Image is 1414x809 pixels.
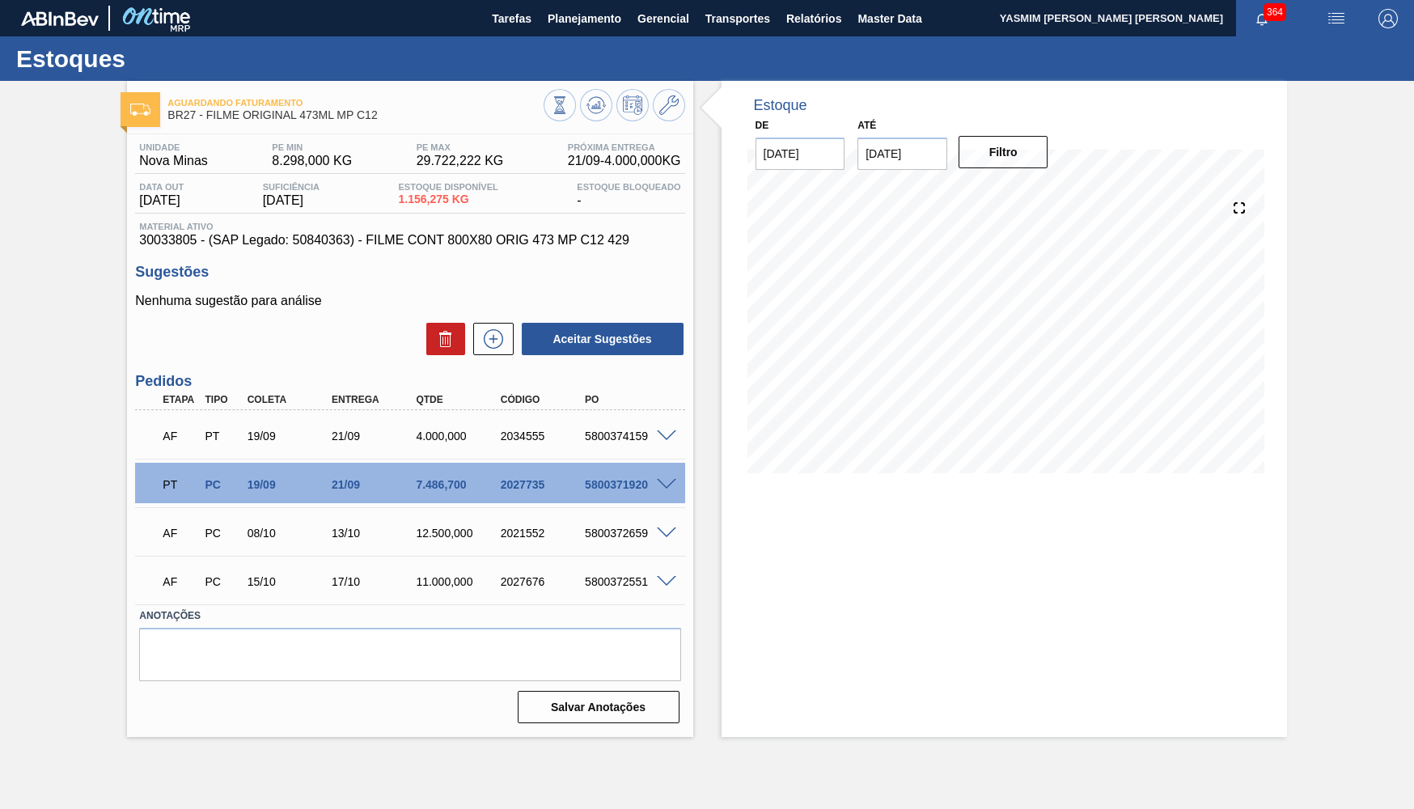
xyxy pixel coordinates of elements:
div: 2027735 [497,478,591,491]
button: Visão Geral dos Estoques [544,89,576,121]
div: Excluir Sugestões [418,323,465,355]
div: 15/10/2025 [243,575,337,588]
div: Pedido de Compra [201,478,243,491]
div: 7.486,700 [412,478,506,491]
input: dd/mm/yyyy [756,138,845,170]
div: 5800372659 [581,527,675,540]
div: 19/09/2025 [243,478,337,491]
div: Pedido de Transferência [201,430,243,443]
div: 19/09/2025 [243,430,337,443]
h3: Sugestões [135,264,684,281]
p: AF [163,430,197,443]
span: 21/09 - 4.000,000 KG [568,154,681,168]
div: - [573,182,684,208]
h1: Estoques [16,49,303,68]
span: Relatórios [786,9,841,28]
span: 1.156,275 KG [398,193,497,205]
button: Aceitar Sugestões [522,323,684,355]
div: Tipo [201,394,243,405]
div: 13/10/2025 [328,527,421,540]
span: 30033805 - (SAP Legado: 50840363) - FILME CONT 800X80 ORIG 473 MP C12 429 [139,233,680,248]
div: Entrega [328,394,421,405]
img: userActions [1327,9,1346,28]
label: Anotações [139,604,680,628]
img: Ícone [130,104,150,116]
span: BR27 - FILME ORIGINAL 473ML MP C12 [167,109,543,121]
span: Unidade [139,142,207,152]
button: Programar Estoque [616,89,649,121]
span: Material ativo [139,222,680,231]
div: Etapa [159,394,201,405]
p: AF [163,575,197,588]
span: Aguardando Faturamento [167,98,543,108]
div: 5800374159 [581,430,675,443]
p: Nenhuma sugestão para análise [135,294,684,308]
div: 2034555 [497,430,591,443]
div: 11.000,000 [412,575,506,588]
div: 5800371920 [581,478,675,491]
span: Nova Minas [139,154,207,168]
div: Pedido em Trânsito [159,467,201,502]
span: Planejamento [548,9,621,28]
div: PO [581,394,675,405]
span: Master Data [857,9,921,28]
div: Estoque [754,97,807,114]
span: 364 [1264,3,1286,21]
img: TNhmsLtSVTkK8tSr43FrP2fwEKptu5GPRR3wAAAABJRU5ErkJggg== [21,11,99,26]
div: 2027676 [497,575,591,588]
span: Suficiência [263,182,320,192]
div: 21/09/2025 [328,430,421,443]
div: Aceitar Sugestões [514,321,685,357]
label: De [756,120,769,131]
span: PE MAX [417,142,504,152]
div: Aguardando Faturamento [159,418,201,454]
span: Estoque Disponível [398,182,497,192]
button: Filtro [959,136,1048,168]
span: Gerencial [637,9,689,28]
span: Transportes [705,9,770,28]
button: Notificações [1236,7,1288,30]
div: 17/10/2025 [328,575,421,588]
input: dd/mm/yyyy [857,138,947,170]
span: Tarefas [492,9,531,28]
div: Qtde [412,394,506,405]
span: [DATE] [139,193,184,208]
div: 5800372551 [581,575,675,588]
div: 4.000,000 [412,430,506,443]
div: Código [497,394,591,405]
div: Pedido de Compra [201,575,243,588]
div: Coleta [243,394,337,405]
p: AF [163,527,197,540]
span: Próxima Entrega [568,142,681,152]
h3: Pedidos [135,373,684,390]
span: 29.722,222 KG [417,154,504,168]
span: Estoque Bloqueado [577,182,680,192]
button: Salvar Anotações [518,691,679,723]
span: PE MIN [272,142,352,152]
div: 2021552 [497,527,591,540]
p: PT [163,478,197,491]
div: Pedido de Compra [201,527,243,540]
div: Nova sugestão [465,323,514,355]
label: Até [857,120,876,131]
span: 8.298,000 KG [272,154,352,168]
span: Data out [139,182,184,192]
button: Ir ao Master Data / Geral [653,89,685,121]
span: [DATE] [263,193,320,208]
button: Atualizar Gráfico [580,89,612,121]
div: 08/10/2025 [243,527,337,540]
div: 21/09/2025 [328,478,421,491]
div: 12.500,000 [412,527,506,540]
img: Logout [1378,9,1398,28]
div: Aguardando Faturamento [159,515,201,551]
div: Aguardando Faturamento [159,564,201,599]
